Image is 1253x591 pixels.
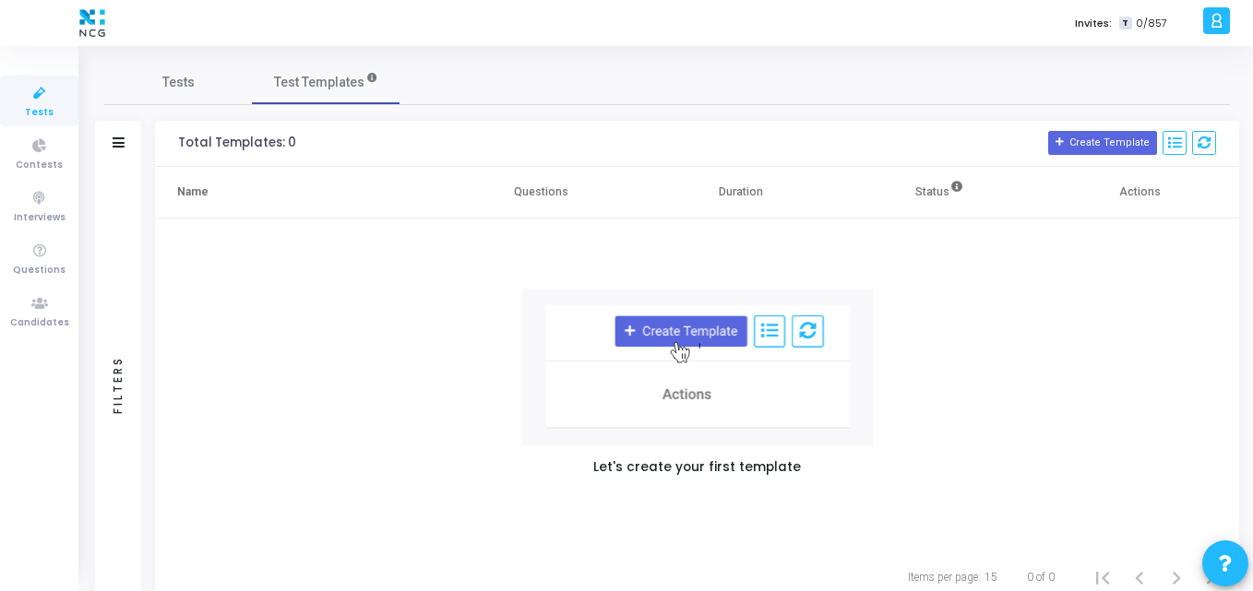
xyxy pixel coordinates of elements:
[110,283,126,486] div: Filters
[155,167,441,219] th: Name
[841,167,1040,219] th: Status
[162,73,195,92] span: Tests
[593,460,801,476] h5: Let's create your first template
[1119,17,1131,30] span: T
[1040,167,1239,219] th: Actions
[178,136,296,150] div: Total Templates: 0
[1048,131,1157,155] button: Create Template
[75,5,110,41] img: logo
[274,73,364,92] span: Test Templates
[10,315,69,331] span: Candidates
[522,289,873,445] img: new test template
[1136,16,1167,31] span: 0/857
[14,210,66,226] span: Interviews
[13,263,66,278] span: Questions
[25,105,54,121] span: Tests
[441,167,640,219] th: Questions
[1027,569,1055,585] div: 0 of 0
[908,569,981,585] div: Items per page:
[1075,16,1112,31] label: Invites:
[16,158,63,173] span: Contests
[640,167,840,219] th: Duration
[984,569,997,585] div: 15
